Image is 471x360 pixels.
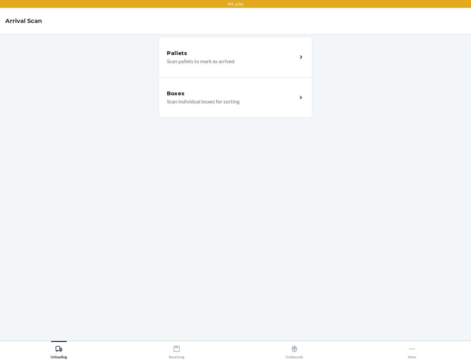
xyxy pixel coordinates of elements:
div: Receiving [169,343,184,359]
p: Scan individual boxes for sorting [167,98,292,105]
h5: Pallets [167,49,187,57]
h5: Boxes [167,90,185,98]
h4: Arrival Scan [5,17,42,25]
a: BoxesScan individual boxes for sorting [159,77,312,118]
button: Receiving [118,341,235,359]
button: More [353,341,471,359]
p: Scan pallets to mark as arrived [167,57,292,65]
a: PalletsScan pallets to mark as arrived [159,37,312,77]
button: Outbounds [235,341,353,359]
p: TST_LOG [227,1,244,7]
div: Unloading [51,343,67,359]
div: More [408,343,416,359]
div: Outbounds [286,343,303,359]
